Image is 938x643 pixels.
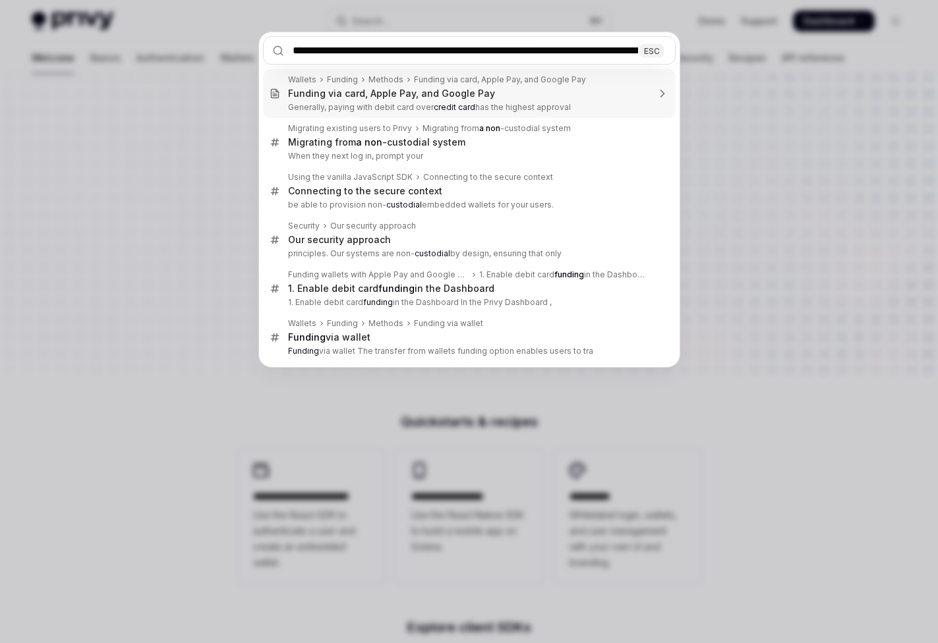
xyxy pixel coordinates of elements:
b: funding [363,297,393,307]
div: ESC [640,43,664,57]
div: Funding wallets with Apple Pay and Google Pay [288,269,469,280]
b: a non [356,136,382,148]
div: Methods [368,318,403,329]
div: Connecting to the secure context [288,185,442,197]
div: 1. Enable debit card in the Dashboard [288,283,494,294]
div: Migrating from -custodial system [423,123,571,134]
p: principles. Our systems are non- by design, ensuring that only [288,248,648,259]
div: Our security approach [288,234,391,246]
p: be able to provision non- embedded wallets for your users. [288,200,648,210]
div: Funding [327,318,358,329]
b: Funding [288,331,326,343]
div: Migrating from -custodial system [288,136,465,148]
p: via wallet The transfer from wallets funding option enables users to tra [288,346,648,356]
b: funding [378,283,415,294]
div: Funding via card, Apple Pay, and Google Pay [414,74,586,85]
div: Wallets [288,318,316,329]
div: 1. Enable debit card in the Dashboard [479,269,647,280]
div: Funding via wallet [414,318,483,329]
div: Connecting to the secure context [423,172,553,182]
b: Funding [288,346,319,356]
b: custodial [386,200,422,210]
p: When they next log in, prompt your [288,151,648,161]
div: Migrating existing users to Privy [288,123,412,134]
b: credit card [434,102,475,112]
b: custodial [415,248,450,258]
div: Our security approach [330,221,416,231]
div: Using the vanilla JavaScript SDK [288,172,413,182]
b: a non [479,123,500,133]
p: Generally, paying with debit card over has the highest approval [288,102,648,113]
div: Methods [368,74,403,85]
div: Security [288,221,320,231]
div: Funding [327,74,358,85]
p: 1. Enable debit card in the Dashboard In the Privy Dashboard , [288,297,648,308]
b: funding [554,269,584,279]
div: Wallets [288,74,316,85]
div: Funding via card, Apple Pay, and Google Pay [288,88,495,99]
div: via wallet [288,331,370,343]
